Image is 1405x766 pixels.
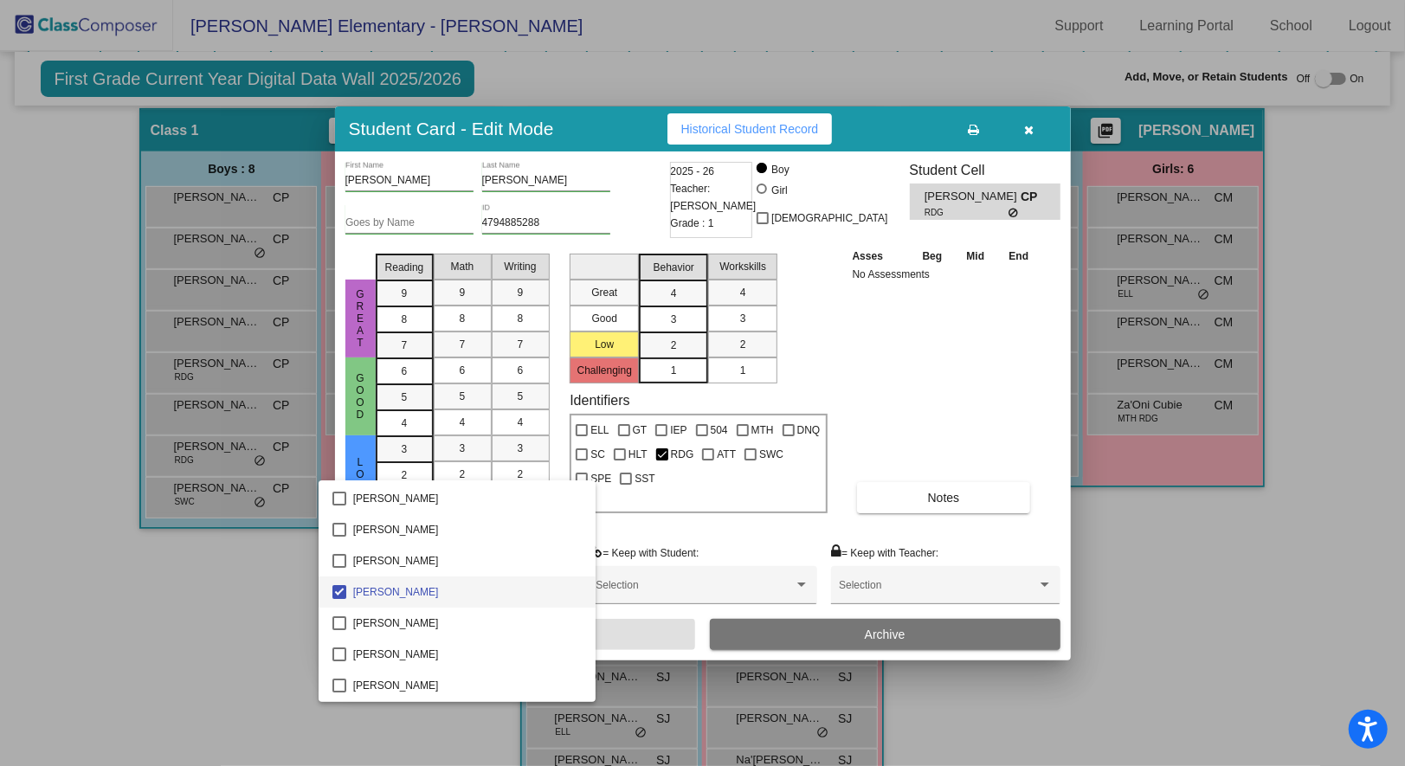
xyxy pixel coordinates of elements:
[353,483,583,514] span: [PERSON_NAME]
[353,639,583,670] span: [PERSON_NAME]
[353,608,583,639] span: [PERSON_NAME]
[353,545,583,576] span: [PERSON_NAME]
[353,514,583,545] span: [PERSON_NAME]
[353,670,583,701] span: [PERSON_NAME]
[353,576,583,608] span: [PERSON_NAME]
[353,701,583,732] span: [PERSON_NAME] [PERSON_NAME]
